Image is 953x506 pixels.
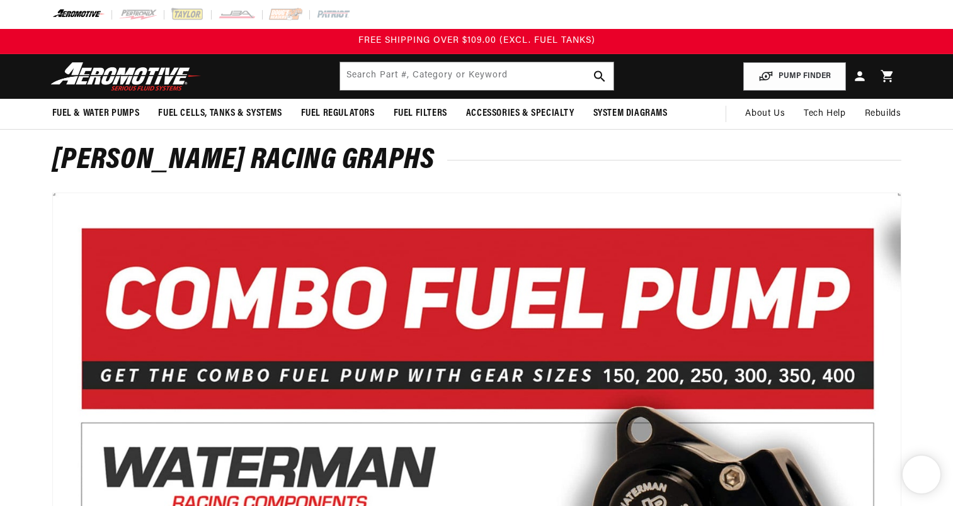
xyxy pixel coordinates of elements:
[804,107,845,121] span: Tech Help
[736,99,794,129] a: About Us
[301,107,375,120] span: Fuel Regulators
[743,62,846,91] button: PUMP FINDER
[52,107,140,120] span: Fuel & Water Pumps
[158,107,282,120] span: Fuel Cells, Tanks & Systems
[384,99,457,128] summary: Fuel Filters
[584,99,677,128] summary: System Diagrams
[43,99,149,128] summary: Fuel & Water Pumps
[745,109,785,118] span: About Us
[466,107,574,120] span: Accessories & Specialty
[47,62,205,91] img: Aeromotive
[865,107,901,121] span: Rebuilds
[52,147,901,174] h2: [PERSON_NAME] Racing Graphs
[457,99,584,128] summary: Accessories & Specialty
[292,99,384,128] summary: Fuel Regulators
[149,99,291,128] summary: Fuel Cells, Tanks & Systems
[593,107,668,120] span: System Diagrams
[394,107,447,120] span: Fuel Filters
[855,99,911,129] summary: Rebuilds
[586,62,613,90] button: search button
[340,62,613,90] input: Search by Part Number, Category or Keyword
[358,36,595,45] span: FREE SHIPPING OVER $109.00 (EXCL. FUEL TANKS)
[794,99,855,129] summary: Tech Help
